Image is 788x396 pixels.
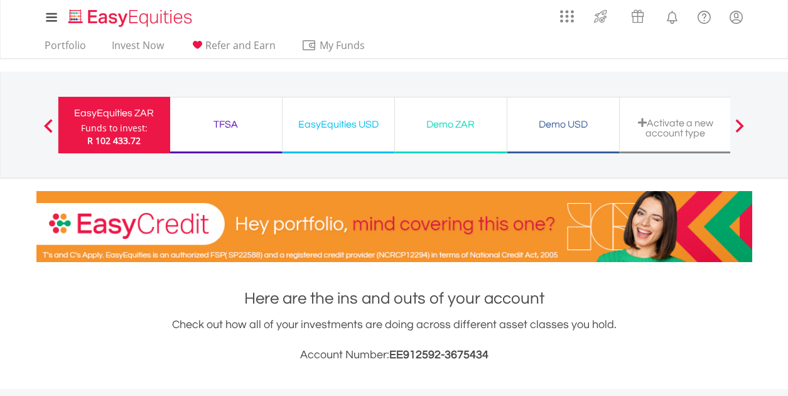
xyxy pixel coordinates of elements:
[656,3,688,28] a: Notifications
[627,118,724,138] div: Activate a new account type
[40,39,91,58] a: Portfolio
[36,346,752,364] h3: Account Number:
[185,39,281,58] a: Refer and Earn
[290,116,387,133] div: EasyEquities USD
[515,116,612,133] div: Demo USD
[178,116,274,133] div: TFSA
[389,349,488,361] span: EE912592-3675434
[66,104,163,122] div: EasyEquities ZAR
[36,316,752,364] div: Check out how all of your investments are doing across different asset classes you hold.
[560,9,574,23] img: grid-menu-icon.svg
[619,3,656,26] a: Vouchers
[81,122,148,135] div: Funds to invest:
[36,191,752,262] img: EasyCredit Promotion Banner
[402,116,499,133] div: Demo ZAR
[627,6,648,26] img: vouchers-v2.svg
[301,37,384,53] span: My Funds
[107,39,169,58] a: Invest Now
[36,287,752,310] h1: Here are the ins and outs of your account
[205,38,276,52] span: Refer and Earn
[688,3,720,28] a: FAQ's and Support
[590,6,611,26] img: thrive-v2.svg
[87,135,141,146] span: R 102 433.72
[63,3,197,28] a: Home page
[66,8,197,28] img: EasyEquities_Logo.png
[720,3,752,31] a: My Profile
[552,3,582,23] a: AppsGrid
